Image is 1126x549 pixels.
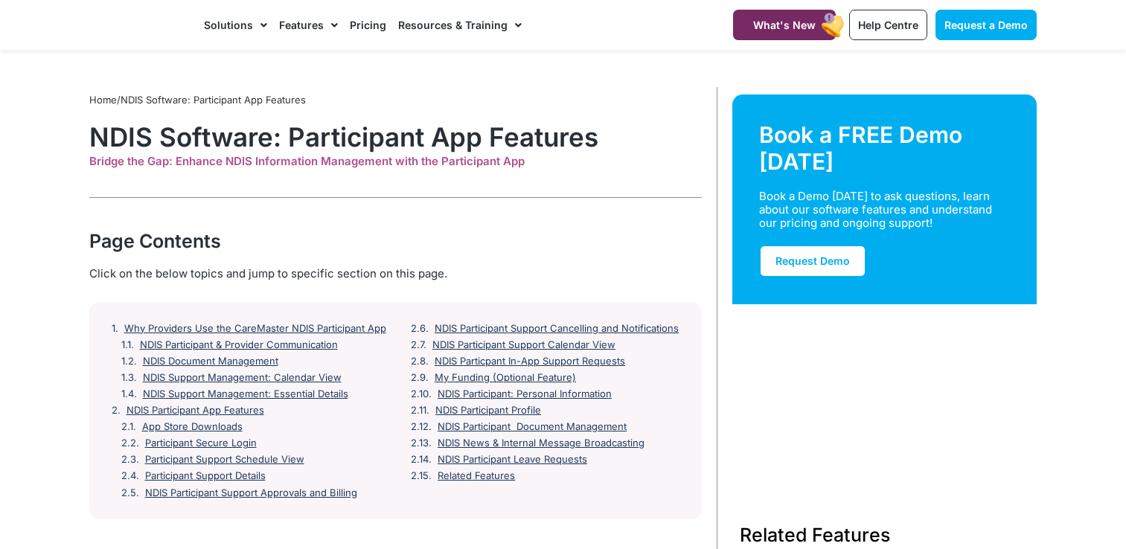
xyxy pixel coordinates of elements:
h3: Related Features [740,521,1030,548]
span: / [89,94,306,106]
div: Book a FREE Demo [DATE] [759,121,1011,175]
a: Request Demo [759,245,866,277]
a: NDIS Participant App Features [127,405,264,417]
a: App Store Downloads [142,421,243,433]
img: Support Worker and NDIS Participant out for a coffee. [732,304,1037,486]
div: Book a Demo [DATE] to ask questions, learn about our software features and understand our pricing... [759,190,993,230]
a: NDIS Participant: Personal Information [438,388,612,400]
a: NDIS News & Internal Message Broadcasting [438,437,644,449]
a: NDIS Participant Support Approvals and Billing [145,487,357,499]
h1: NDIS Software: Participant App Features [89,121,702,152]
a: Home [89,94,117,106]
img: CareMaster Logo [89,14,189,36]
span: What's New [753,19,816,31]
a: What's New [733,10,836,40]
a: NDIS Participant Support Calendar View [432,339,615,351]
div: Bridge the Gap: Enhance NDIS Information Management with the Participant App [89,155,702,168]
a: NDIS Participant Support Cancelling and Notifications [435,323,679,335]
a: NDIS Participant Leave Requests [438,454,587,466]
a: My Funding (Optional Feature) [435,372,576,384]
a: NDIS Particpant In-App Support Requests [435,356,625,367]
a: NDIS Support Management: Calendar View [143,372,342,384]
span: NDIS Software: Participant App Features [121,94,306,106]
a: Participant Support Details [145,470,266,482]
a: NDIS Document Management [143,356,278,367]
a: Why Providers Use the CareMaster NDIS Participant App [124,323,386,335]
a: NDIS Participant Profile [435,405,541,417]
a: Help Centre [849,10,927,40]
a: NDIS Participant Document Management [438,421,627,433]
span: Help Centre [858,19,918,31]
a: Participant Secure Login [145,437,257,449]
a: Participant Support Schedule View [145,454,304,466]
div: Click on the below topics and jump to specific section on this page. [89,266,702,282]
span: Request a Demo [944,19,1028,31]
div: Page Contents [89,228,702,254]
span: Request Demo [775,254,850,267]
a: NDIS Support Management: Essential Details [143,388,348,400]
a: Request a Demo [935,10,1037,40]
a: NDIS Participant & Provider Communication [140,339,338,351]
a: Related Features [438,470,515,482]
